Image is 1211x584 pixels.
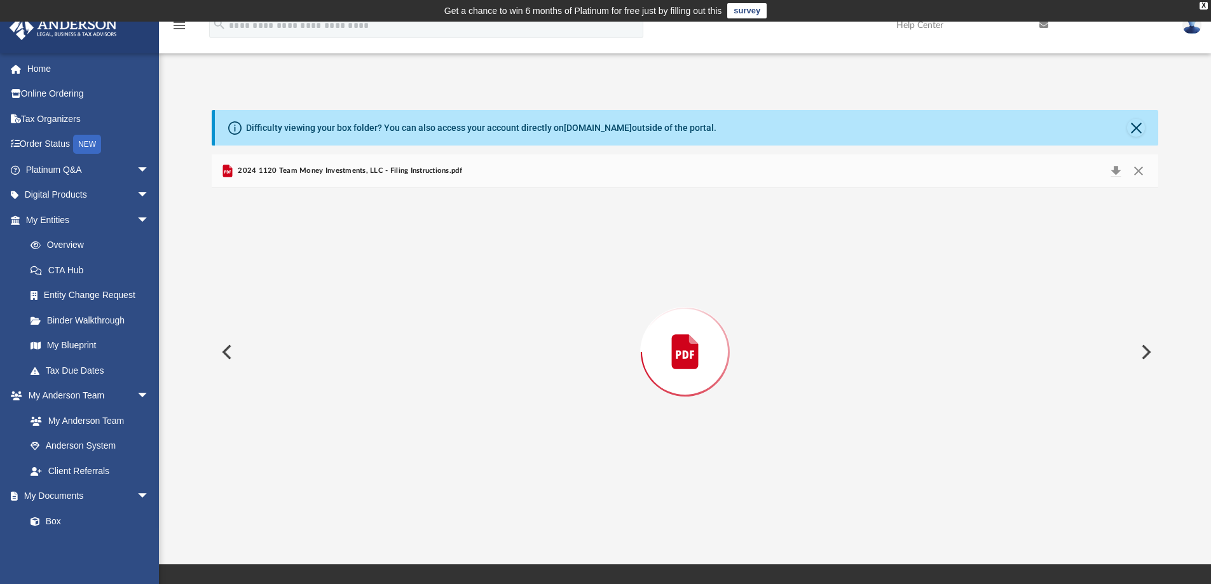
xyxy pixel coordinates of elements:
[564,123,632,133] a: [DOMAIN_NAME]
[137,157,162,183] span: arrow_drop_down
[246,121,716,135] div: Difficulty viewing your box folder? You can also access your account directly on outside of the p...
[9,182,168,208] a: Digital Productsarrow_drop_down
[9,484,162,509] a: My Documentsarrow_drop_down
[18,433,162,459] a: Anderson System
[137,383,162,409] span: arrow_drop_down
[18,233,168,258] a: Overview
[18,283,168,308] a: Entity Change Request
[137,182,162,208] span: arrow_drop_down
[1127,119,1145,137] button: Close
[9,207,168,233] a: My Entitiesarrow_drop_down
[73,135,101,154] div: NEW
[1200,2,1208,10] div: close
[1104,162,1127,180] button: Download
[172,24,187,33] a: menu
[172,18,187,33] i: menu
[137,207,162,233] span: arrow_drop_down
[9,106,168,132] a: Tax Organizers
[212,154,1159,516] div: Preview
[18,534,162,559] a: Meeting Minutes
[137,484,162,510] span: arrow_drop_down
[235,165,462,177] span: 2024 1120 Team Money Investments, LLC - Filing Instructions.pdf
[1182,16,1201,34] img: User Pic
[6,15,121,40] img: Anderson Advisors Platinum Portal
[18,257,168,283] a: CTA Hub
[18,458,162,484] a: Client Referrals
[9,81,168,107] a: Online Ordering
[212,334,240,370] button: Previous File
[18,508,156,534] a: Box
[1131,334,1159,370] button: Next File
[9,157,168,182] a: Platinum Q&Aarrow_drop_down
[727,3,767,18] a: survey
[9,383,162,409] a: My Anderson Teamarrow_drop_down
[18,333,162,358] a: My Blueprint
[18,308,168,333] a: Binder Walkthrough
[212,17,226,31] i: search
[18,358,168,383] a: Tax Due Dates
[18,408,156,433] a: My Anderson Team
[9,56,168,81] a: Home
[9,132,168,158] a: Order StatusNEW
[444,3,722,18] div: Get a chance to win 6 months of Platinum for free just by filling out this
[1127,162,1150,180] button: Close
